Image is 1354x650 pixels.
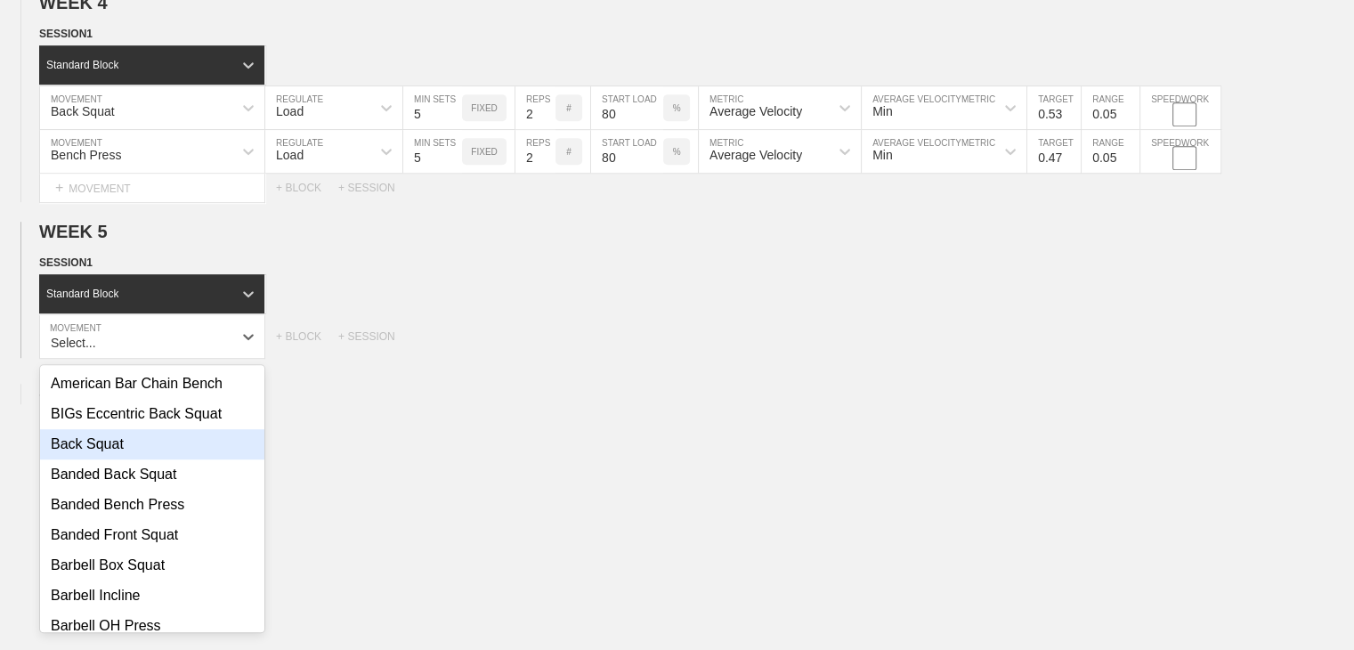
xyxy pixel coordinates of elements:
[39,222,108,241] span: WEEK 5
[276,182,338,194] div: + BLOCK
[673,147,681,157] p: %
[566,103,572,113] p: #
[46,288,118,300] div: Standard Block
[51,104,115,118] div: Back Squat
[471,103,497,113] p: FIXED
[40,490,264,520] div: Banded Bench Press
[40,399,264,429] div: BIGs Eccentric Back Squat
[40,520,264,550] div: Banded Front Squat
[1265,565,1354,650] iframe: Chat Widget
[40,581,264,611] div: Barbell Incline
[46,59,118,71] div: Standard Block
[39,28,93,40] span: SESSION 1
[39,387,47,402] span: +
[40,429,264,459] div: Back Squat
[338,182,409,194] div: + SESSION
[709,104,802,118] div: Average Velocity
[471,147,497,157] p: FIXED
[338,330,409,343] div: + SESSION
[591,86,663,129] input: Any
[51,148,121,162] div: Bench Press
[40,369,264,399] div: American Bar Chain Bench
[709,148,802,162] div: Average Velocity
[40,550,264,581] div: Barbell Box Squat
[40,611,264,641] div: Barbell OH Press
[39,384,123,404] div: WEEK 6
[276,330,338,343] div: + BLOCK
[39,256,93,269] span: SESSION 1
[276,148,304,162] div: Load
[872,104,893,118] div: Min
[566,147,572,157] p: #
[39,174,265,203] div: MOVEMENT
[55,180,63,195] span: +
[872,148,893,162] div: Min
[591,130,663,173] input: Any
[276,104,304,118] div: Load
[40,459,264,490] div: Banded Back Squat
[673,103,681,113] p: %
